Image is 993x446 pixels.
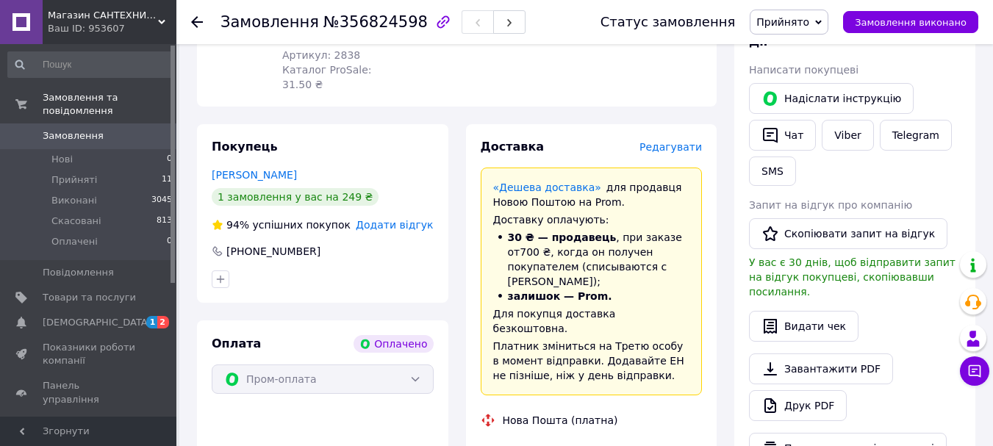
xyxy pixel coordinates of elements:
span: 813 [157,215,172,228]
span: 11 [162,173,172,187]
span: Скасовані [51,215,101,228]
div: Доставку оплачують: [493,212,690,227]
div: Статус замовлення [601,15,736,29]
a: [PERSON_NAME] [212,169,297,181]
span: Доставка [481,140,545,154]
div: 1 замовлення у вас на 249 ₴ [212,188,379,206]
span: 2 [157,316,169,328]
div: для продавця Новою Поштою на Prom. [493,180,690,209]
span: 94% [226,219,249,231]
span: У вас є 30 днів, щоб відправити запит на відгук покупцеві, скопіювавши посилання. [749,256,956,298]
span: 0 [167,153,172,166]
a: Завантажити PDF [749,353,893,384]
span: Покупець [212,140,278,154]
span: Прийнято [756,16,809,28]
span: Запит на відгук про компанію [749,199,912,211]
input: Пошук [7,51,173,78]
span: 0 [167,235,172,248]
span: Каталог ProSale: 31.50 ₴ [282,64,371,90]
a: Viber [822,120,873,151]
span: Нові [51,153,73,166]
div: Повернутися назад [191,15,203,29]
span: Товари та послуги [43,291,136,304]
div: успішних покупок [212,217,351,232]
span: Панель управління [43,379,136,406]
li: , при заказе от 700 ₴ , когда он получен покупателем (списываются с [PERSON_NAME]); [493,230,690,289]
span: Замовлення виконано [855,17,967,28]
span: Оплата [212,337,261,350]
span: 1 [146,316,158,328]
span: Редагувати [639,141,702,153]
span: Магазин САНТЕХНИК santeh32.dp.ua [48,9,158,22]
div: Платник зміниться на Третю особу в момент відправки. Додавайте ЕН не пізніше, ніж у день відправки. [493,339,690,383]
span: Виконані [51,194,97,207]
button: SMS [749,157,796,186]
a: Друк PDF [749,390,847,421]
button: Надіслати інструкцію [749,83,914,114]
a: Telegram [880,120,952,151]
span: Артикул: 2838 [282,49,360,61]
span: Додати відгук [356,219,433,231]
span: [DEMOGRAPHIC_DATA] [43,316,151,329]
span: Замовлення та повідомлення [43,91,176,118]
span: Оплачені [51,235,98,248]
span: Замовлення [43,129,104,143]
div: [PHONE_NUMBER] [225,244,322,259]
div: Оплачено [354,335,433,353]
button: Чат [749,120,816,151]
button: Видати чек [749,311,858,342]
button: Замовлення виконано [843,11,978,33]
span: Замовлення [221,13,319,31]
div: Для покупця доставка безкоштовна. [493,306,690,336]
a: «Дешева доставка» [493,181,601,193]
span: Показники роботи компанії [43,341,136,367]
button: Скопіювати запит на відгук [749,218,947,249]
span: залишок — Prom. [508,290,612,302]
span: Прийняті [51,173,97,187]
div: Нова Пошта (платна) [499,413,622,428]
span: 3045 [151,194,172,207]
button: Чат з покупцем [960,356,989,386]
span: №356824598 [323,13,428,31]
span: Повідомлення [43,266,114,279]
div: Ваш ID: 953607 [48,22,176,35]
span: Написати покупцеві [749,64,858,76]
span: 30 ₴ — продавець [508,231,617,243]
